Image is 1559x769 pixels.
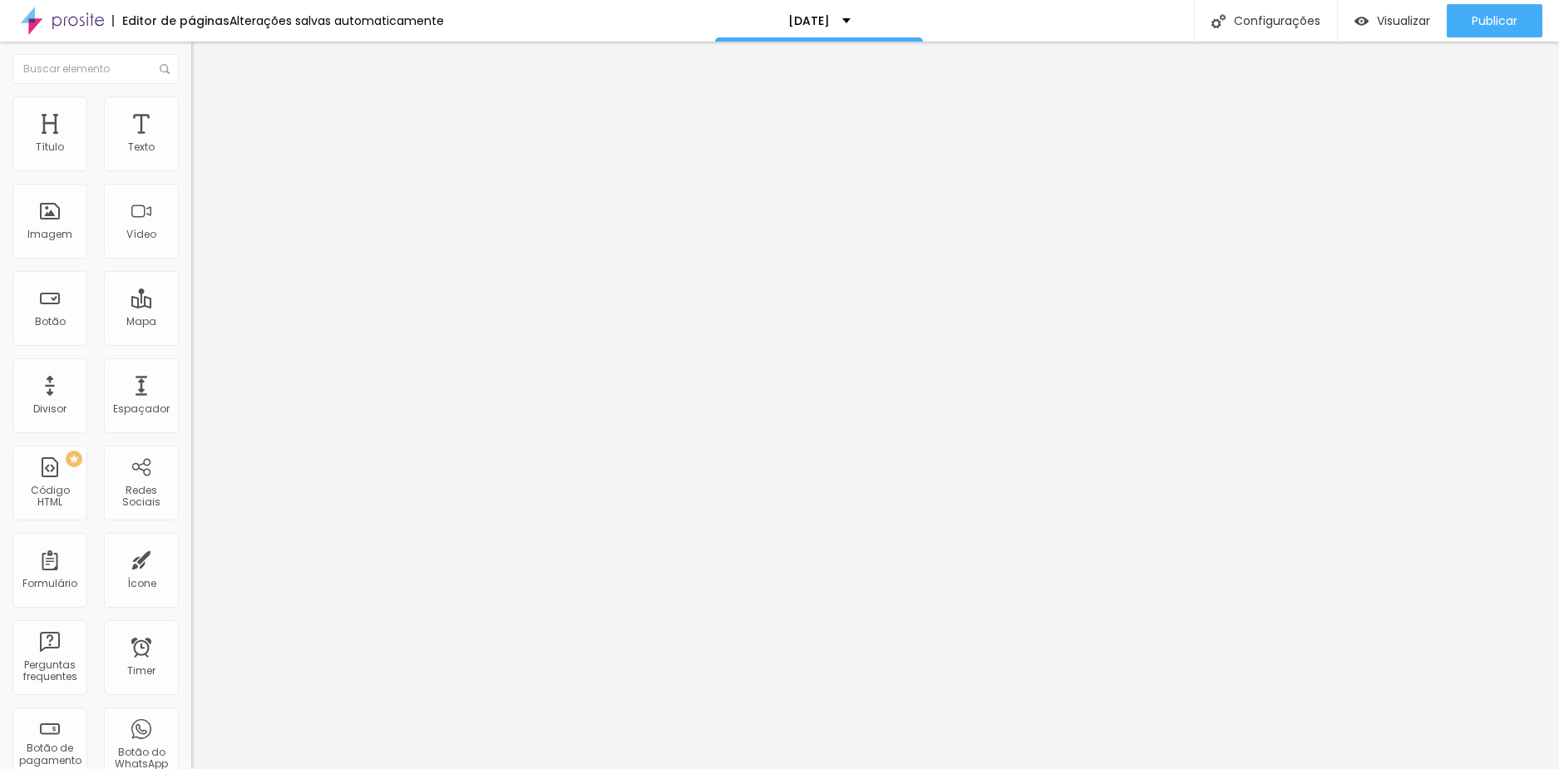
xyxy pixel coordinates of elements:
[35,316,66,328] div: Botão
[128,141,155,153] div: Texto
[229,15,444,27] div: Alterações salvas automaticamente
[22,578,77,589] div: Formulário
[17,485,82,509] div: Código HTML
[17,742,82,767] div: Botão de pagamento
[1447,4,1542,37] button: Publicar
[113,403,170,415] div: Espaçador
[27,229,72,240] div: Imagem
[12,54,179,84] input: Buscar elemento
[17,659,82,683] div: Perguntas frequentes
[788,15,830,27] p: [DATE]
[1354,14,1369,28] img: view-1.svg
[112,15,229,27] div: Editor de páginas
[36,141,64,153] div: Título
[127,665,155,677] div: Timer
[33,403,67,415] div: Divisor
[126,316,156,328] div: Mapa
[1338,4,1447,37] button: Visualizar
[160,64,170,74] img: Icone
[1472,14,1517,27] span: Publicar
[108,485,174,509] div: Redes Sociais
[1211,14,1226,28] img: Icone
[126,229,156,240] div: Vídeo
[127,578,156,589] div: Ícone
[1377,14,1430,27] span: Visualizar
